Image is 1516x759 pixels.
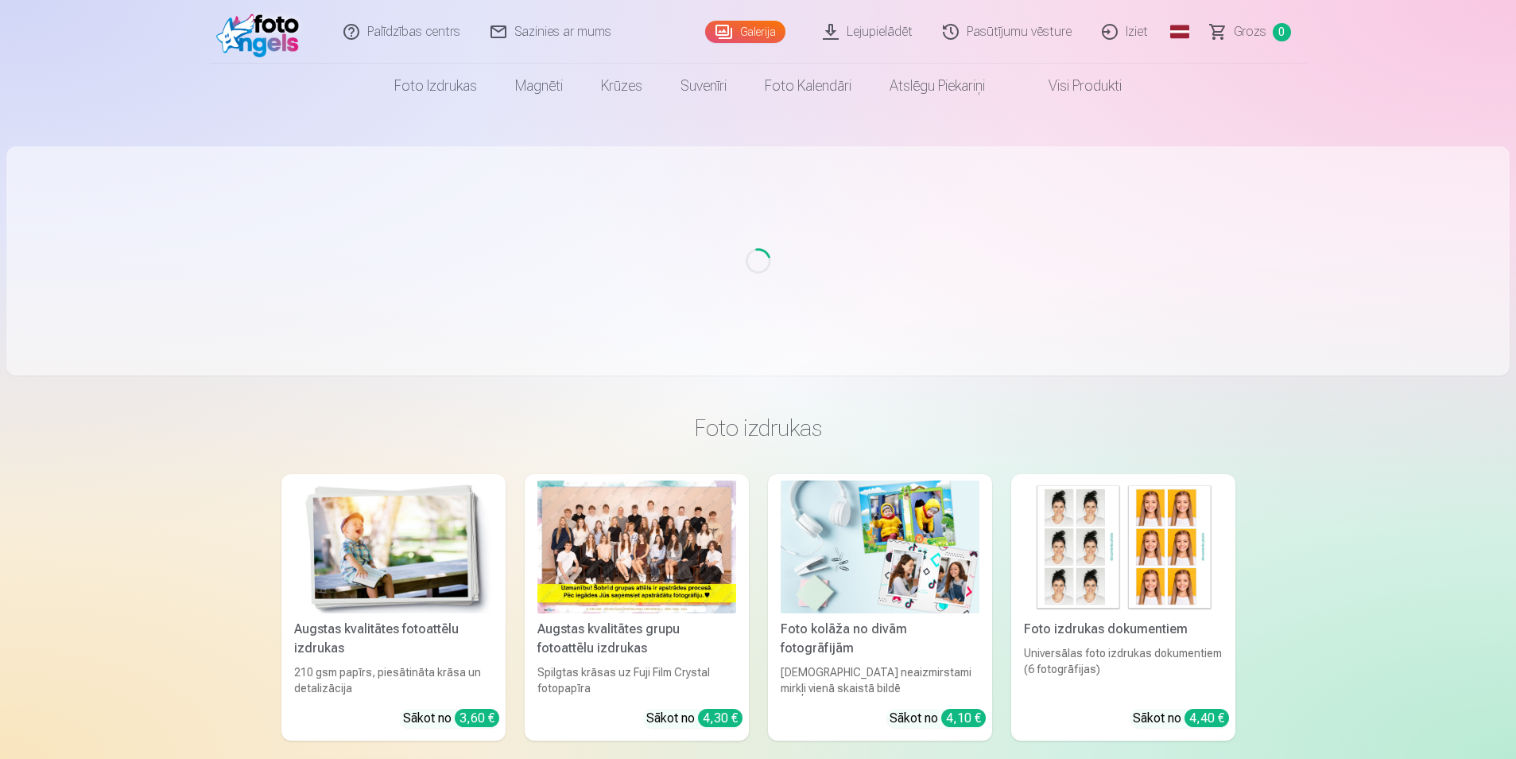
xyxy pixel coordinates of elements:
[1184,709,1229,727] div: 4,40 €
[531,620,742,658] div: Augstas kvalitātes grupu fotoattēlu izdrukas
[698,709,742,727] div: 4,30 €
[216,6,308,57] img: /fa1
[661,64,746,108] a: Suvenīri
[774,620,986,658] div: Foto kolāža no divām fotogrāfijām
[746,64,870,108] a: Foto kalendāri
[288,664,499,696] div: 210 gsm papīrs, piesātināta krāsa un detalizācija
[1011,474,1235,741] a: Foto izdrukas dokumentiemFoto izdrukas dokumentiemUniversālas foto izdrukas dokumentiem (6 fotogr...
[281,474,506,741] a: Augstas kvalitātes fotoattēlu izdrukasAugstas kvalitātes fotoattēlu izdrukas210 gsm papīrs, piesā...
[455,709,499,727] div: 3,60 €
[525,474,749,741] a: Augstas kvalitātes grupu fotoattēlu izdrukasSpilgtas krāsas uz Fuji Film Crystal fotopapīraSākot ...
[582,64,661,108] a: Krūzes
[294,481,493,613] img: Augstas kvalitātes fotoattēlu izdrukas
[890,709,986,728] div: Sākot no
[781,481,979,613] img: Foto kolāža no divām fotogrāfijām
[1273,23,1291,41] span: 0
[1133,709,1229,728] div: Sākot no
[375,64,496,108] a: Foto izdrukas
[1018,645,1229,696] div: Universālas foto izdrukas dokumentiem (6 fotogrāfijas)
[294,414,1223,442] h3: Foto izdrukas
[1234,22,1266,41] span: Grozs
[531,664,742,696] div: Spilgtas krāsas uz Fuji Film Crystal fotopapīra
[403,709,499,728] div: Sākot no
[941,709,986,727] div: 4,10 €
[1024,481,1223,613] img: Foto izdrukas dokumentiem
[288,620,499,658] div: Augstas kvalitātes fotoattēlu izdrukas
[870,64,1004,108] a: Atslēgu piekariņi
[768,474,992,741] a: Foto kolāža no divām fotogrāfijāmFoto kolāža no divām fotogrāfijām[DEMOGRAPHIC_DATA] neaizmirstam...
[646,709,742,728] div: Sākot no
[774,664,986,696] div: [DEMOGRAPHIC_DATA] neaizmirstami mirkļi vienā skaistā bildē
[1018,620,1229,639] div: Foto izdrukas dokumentiem
[496,64,582,108] a: Magnēti
[705,21,785,43] a: Galerija
[1004,64,1141,108] a: Visi produkti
